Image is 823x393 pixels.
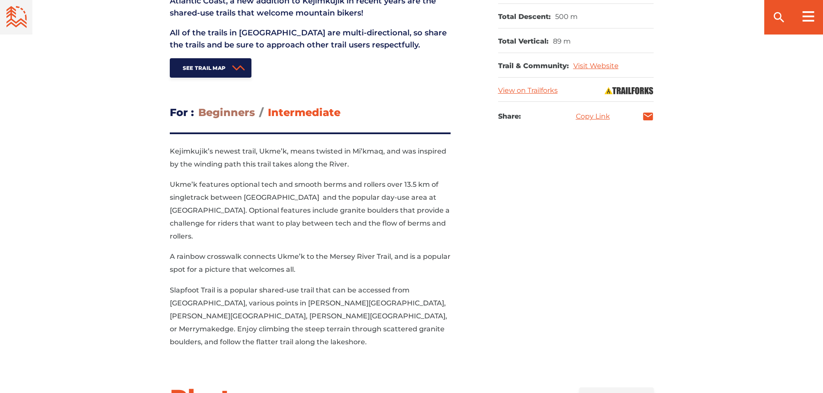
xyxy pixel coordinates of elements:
dt: Total Vertical: [498,37,549,46]
a: Copy Link [576,113,610,120]
a: See Trail Map [170,58,252,78]
a: Visit Website [573,62,619,70]
dt: Trail & Community: [498,62,569,71]
dd: 89 m [553,37,571,46]
p: Kejimkujik’s newest trail, Ukme’k, means twisted in Mi’kmaq, and was inspired by the winding path... [170,145,451,171]
p: Slapfoot Trail is a popular shared-use trail that can be accessed from [GEOGRAPHIC_DATA], various... [170,284,451,349]
dd: 500 m [555,13,578,22]
a: mail [642,111,654,122]
p: Ukme’k features optional tech and smooth berms and rollers over 13.5 km of singletrack between [G... [170,178,451,243]
p: A rainbow crosswalk connects Ukme’k to the Mersey River Trail, and is a popular spot for a pictur... [170,250,451,276]
p: All of the trails in [GEOGRAPHIC_DATA] are multi-directional, so share the trails and be sure to ... [170,27,451,51]
ion-icon: search [772,10,786,24]
h3: Share: [498,110,521,123]
a: View on Trailforks [498,86,558,94]
span: See Trail Map [183,65,226,71]
span: Intermediate [268,106,340,119]
span: Beginners [198,106,255,119]
img: Trailforks [604,86,654,95]
h3: For [170,104,194,122]
dt: Total Descent: [498,13,551,22]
